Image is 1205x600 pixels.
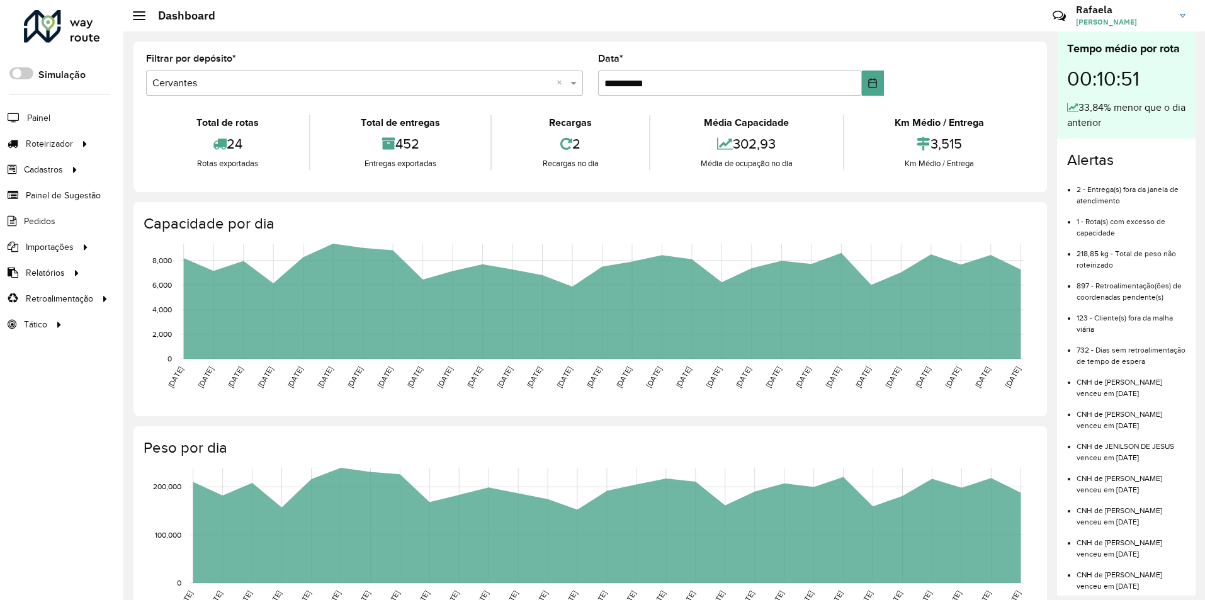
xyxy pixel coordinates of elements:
text: [DATE] [944,365,962,389]
span: Relatórios [26,266,65,280]
text: [DATE] [495,365,514,389]
div: Km Médio / Entrega [847,157,1031,170]
div: Média de ocupação no dia [653,157,840,170]
li: CNH de [PERSON_NAME] venceu em [DATE] [1077,463,1185,495]
div: Recargas no dia [495,157,645,170]
h4: Peso por dia [144,439,1034,457]
text: 4,000 [152,305,172,314]
li: 218,85 kg - Total de peso não roteirizado [1077,239,1185,271]
text: [DATE] [166,365,184,389]
text: [DATE] [585,365,603,389]
text: [DATE] [436,365,454,389]
text: [DATE] [346,365,364,389]
h4: Alertas [1067,151,1185,169]
div: 24 [149,130,306,157]
label: Simulação [38,67,86,82]
li: 123 - Cliente(s) fora da malha viária [1077,303,1185,335]
div: Rotas exportadas [149,157,306,170]
div: 452 [314,130,487,157]
text: [DATE] [824,365,842,389]
text: [DATE] [196,365,215,389]
label: Data [598,51,623,66]
text: [DATE] [645,365,663,389]
span: Painel [27,111,50,125]
span: Clear all [557,76,567,91]
div: 3,515 [847,130,1031,157]
text: 2,000 [152,330,172,338]
button: Choose Date [862,71,884,96]
a: Contato Rápido [1046,3,1073,30]
text: 0 [177,579,181,587]
li: CNH de [PERSON_NAME] venceu em [DATE] [1077,367,1185,399]
div: Total de rotas [149,115,306,130]
span: Tático [24,318,47,331]
text: [DATE] [405,365,424,389]
text: [DATE] [854,365,872,389]
text: [DATE] [914,365,932,389]
text: [DATE] [256,365,274,389]
span: Importações [26,241,74,254]
h4: Capacidade por dia [144,215,1034,233]
text: 0 [167,354,172,363]
text: [DATE] [794,365,812,389]
span: Painel de Sugestão [26,189,101,202]
text: [DATE] [525,365,543,389]
li: CNH de [PERSON_NAME] venceu em [DATE] [1077,560,1185,592]
text: [DATE] [764,365,783,389]
li: CNH de [PERSON_NAME] venceu em [DATE] [1077,495,1185,528]
text: [DATE] [226,365,244,389]
div: Críticas? Dúvidas? Elogios? Sugestões? Entre em contato conosco! [902,4,1034,38]
text: [DATE] [555,365,573,389]
span: Roteirizador [26,137,73,150]
div: Tempo médio por rota [1067,40,1185,57]
div: Entregas exportadas [314,157,487,170]
text: [DATE] [734,365,752,389]
li: 2 - Entrega(s) fora da janela de atendimento [1077,174,1185,207]
div: Total de entregas [314,115,487,130]
text: 100,000 [155,531,181,539]
text: [DATE] [704,365,723,389]
text: [DATE] [376,365,394,389]
div: 2 [495,130,645,157]
li: 732 - Dias sem retroalimentação de tempo de espera [1077,335,1185,367]
text: [DATE] [674,365,693,389]
h2: Dashboard [145,9,215,23]
div: Km Médio / Entrega [847,115,1031,130]
span: [PERSON_NAME] [1076,16,1170,28]
div: Média Capacidade [653,115,840,130]
span: Pedidos [24,215,55,228]
h3: Rafaela [1076,4,1170,16]
div: 00:10:51 [1067,57,1185,100]
li: CNH de [PERSON_NAME] venceu em [DATE] [1077,399,1185,431]
span: Retroalimentação [26,292,93,305]
li: 897 - Retroalimentação(ões) de coordenadas pendente(s) [1077,271,1185,303]
text: 200,000 [153,482,181,490]
li: CNH de JENILSON DE JESUS venceu em [DATE] [1077,431,1185,463]
div: Recargas [495,115,645,130]
text: [DATE] [316,365,334,389]
text: [DATE] [884,365,902,389]
text: [DATE] [465,365,484,389]
text: 8,000 [152,256,172,264]
text: [DATE] [1004,365,1022,389]
li: CNH de [PERSON_NAME] venceu em [DATE] [1077,528,1185,560]
div: 302,93 [653,130,840,157]
span: Cadastros [24,163,63,176]
label: Filtrar por depósito [146,51,236,66]
text: [DATE] [614,365,633,389]
text: [DATE] [286,365,304,389]
text: 6,000 [152,281,172,289]
text: [DATE] [973,365,992,389]
div: 33,84% menor que o dia anterior [1067,100,1185,130]
li: 1 - Rota(s) com excesso de capacidade [1077,207,1185,239]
